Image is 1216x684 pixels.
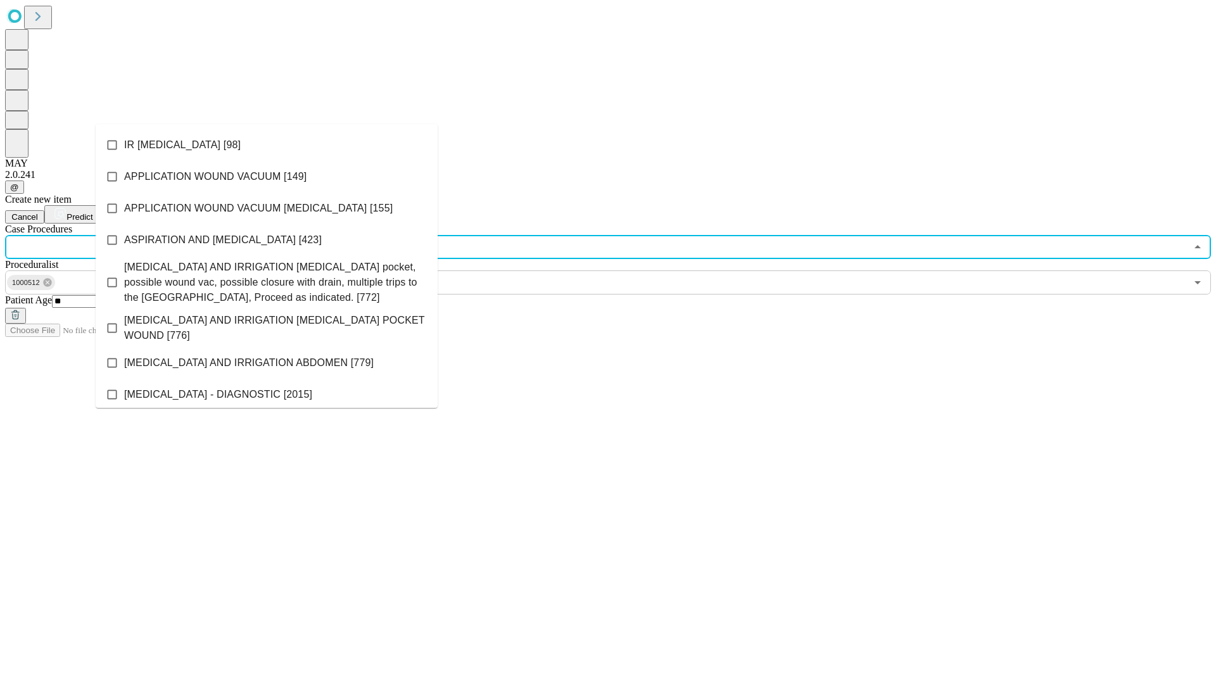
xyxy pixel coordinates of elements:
span: 1000512 [7,275,45,290]
span: ASPIRATION AND [MEDICAL_DATA] [423] [124,232,322,248]
span: Proceduralist [5,259,58,270]
span: Predict [66,212,92,222]
div: 1000512 [7,275,55,290]
button: Close [1189,238,1206,256]
span: Cancel [11,212,38,222]
div: MAY [5,158,1211,169]
span: [MEDICAL_DATA] AND IRRIGATION [MEDICAL_DATA] pocket, possible wound vac, possible closure with dr... [124,260,427,305]
span: [MEDICAL_DATA] AND IRRIGATION [MEDICAL_DATA] POCKET WOUND [776] [124,313,427,343]
span: [MEDICAL_DATA] - DIAGNOSTIC [2015] [124,387,312,402]
span: [MEDICAL_DATA] AND IRRIGATION ABDOMEN [779] [124,355,374,370]
div: 2.0.241 [5,169,1211,180]
span: @ [10,182,19,192]
span: APPLICATION WOUND VACUUM [149] [124,169,307,184]
button: @ [5,180,24,194]
button: Open [1189,274,1206,291]
span: IR [MEDICAL_DATA] [98] [124,137,241,153]
span: Patient Age [5,294,52,305]
button: Cancel [5,210,44,224]
span: APPLICATION WOUND VACUUM [MEDICAL_DATA] [155] [124,201,393,216]
span: Create new item [5,194,72,205]
span: Scheduled Procedure [5,224,72,234]
button: Predict [44,205,103,224]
